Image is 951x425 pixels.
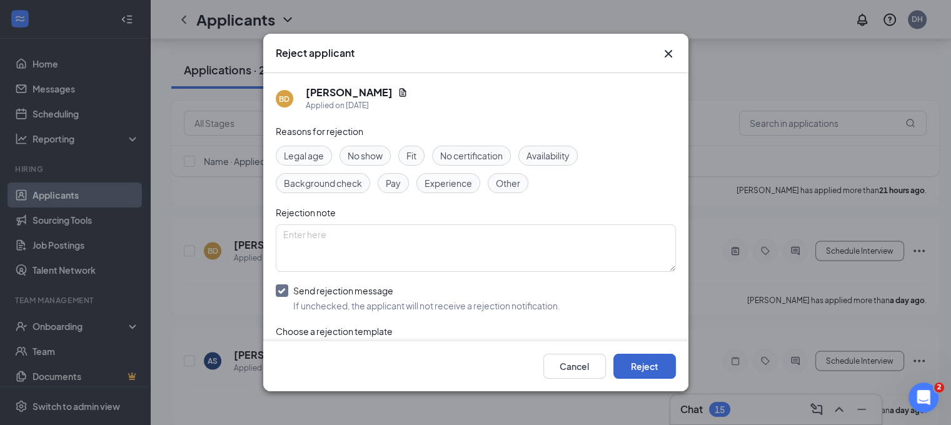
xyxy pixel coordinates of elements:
span: Experience [425,176,472,190]
svg: Document [398,87,408,97]
iframe: Intercom live chat [908,382,938,412]
h5: [PERSON_NAME] [306,86,393,99]
span: 2 [934,382,944,392]
button: Close [661,46,676,61]
span: No show [348,149,383,162]
span: Availability [526,149,570,162]
svg: Cross [661,46,676,61]
span: Other [496,176,520,190]
span: Fit [406,149,416,162]
button: Cancel [543,354,606,379]
span: Pay [386,176,401,190]
span: No certification [440,149,503,162]
span: Legal age [284,149,324,162]
span: Background check [284,176,362,190]
span: Reasons for rejection [276,126,363,137]
button: Reject [613,354,676,379]
h3: Reject applicant [276,46,355,60]
span: Rejection note [276,207,336,218]
div: Applied on [DATE] [306,99,408,112]
div: BD [279,94,289,104]
span: Choose a rejection template [276,326,393,337]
